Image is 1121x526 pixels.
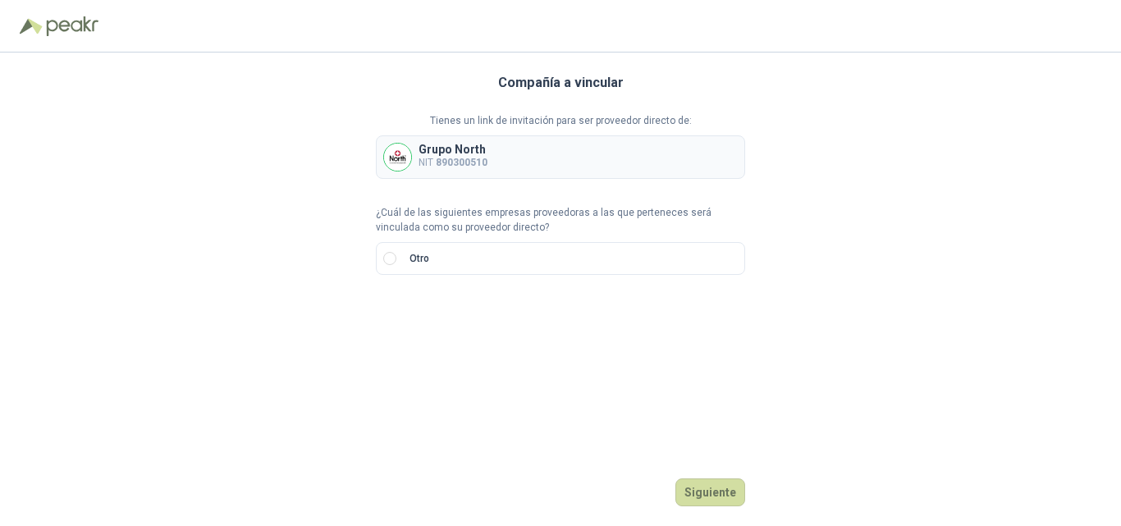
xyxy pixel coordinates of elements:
p: NIT [419,155,487,171]
h3: Compañía a vincular [498,72,624,94]
img: Logo [20,18,43,34]
p: Otro [410,251,429,267]
button: Siguiente [675,478,745,506]
p: Tienes un link de invitación para ser proveedor directo de: [376,113,745,129]
b: 890300510 [436,157,487,168]
img: Peakr [46,16,98,36]
p: ¿Cuál de las siguientes empresas proveedoras a las que perteneces será vinculada como su proveedo... [376,205,745,236]
p: Grupo North [419,144,487,155]
img: Company Logo [384,144,411,171]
